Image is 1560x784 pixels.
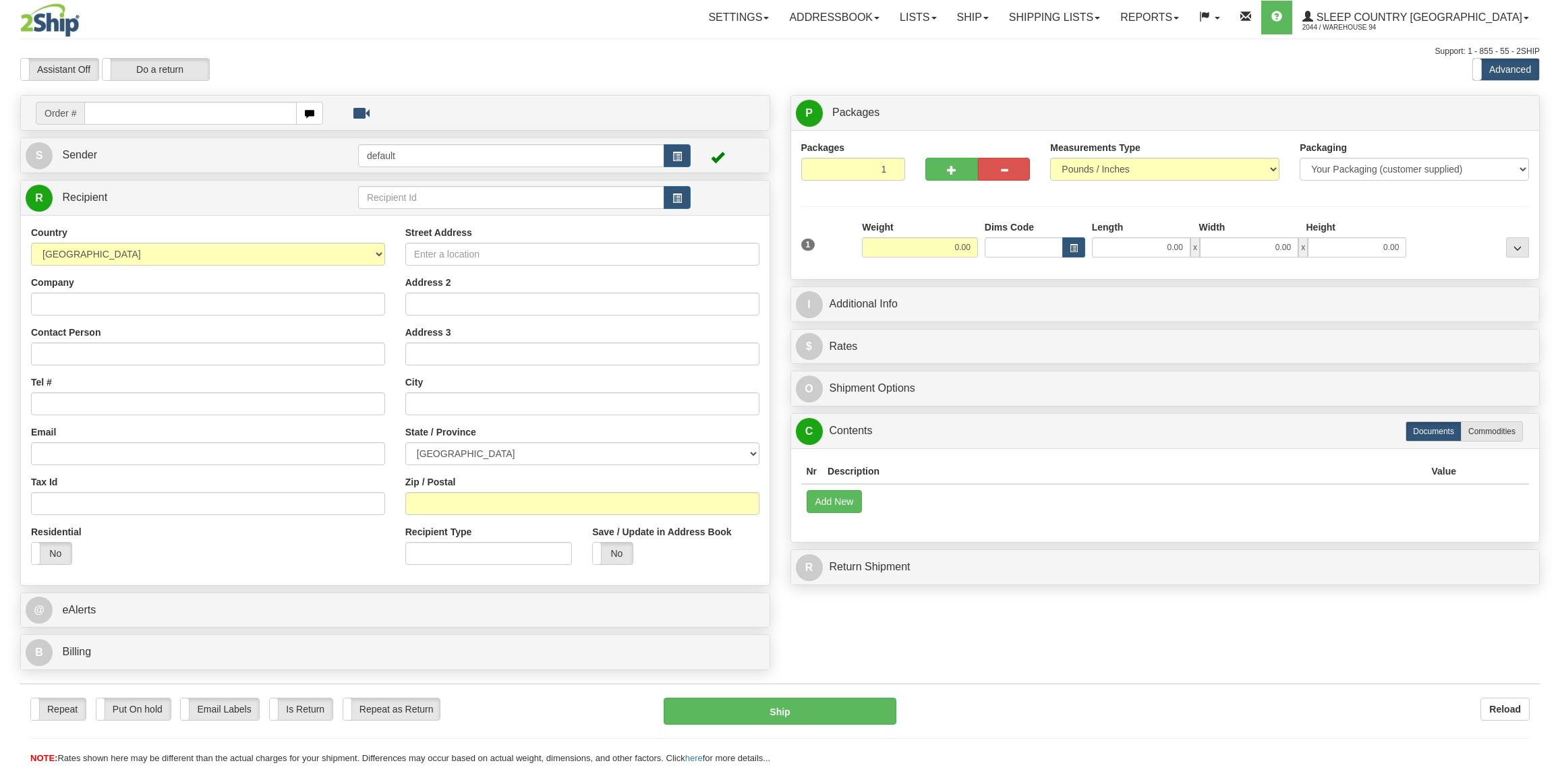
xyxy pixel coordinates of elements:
[1050,141,1140,154] label: Measurements Type
[796,99,1535,127] a: P Packages
[796,375,823,402] span: O
[1406,421,1462,442] label: Documents
[26,184,321,212] a: R Recipient
[1480,698,1530,721] button: Reload
[1306,220,1335,234] label: Height
[31,226,67,239] label: Country
[1190,237,1200,258] span: x
[405,525,472,539] label: Recipient Type
[31,475,57,489] label: Tax Id
[26,142,358,169] a: S Sender
[62,604,96,615] span: eAlerts
[593,543,633,564] label: No
[832,107,879,118] span: Packages
[592,525,731,539] label: Save / Update in Address Book
[32,543,71,564] label: No
[1300,141,1347,154] label: Packaging
[807,490,863,513] button: Add New
[26,638,765,666] a: B Billing
[96,698,171,720] label: Put On hold
[405,326,451,339] label: Address 3
[1298,237,1308,258] span: x
[30,753,57,763] span: NOTE:
[985,220,1034,234] label: Dims Code
[796,333,1535,361] a: $Rates
[796,291,1535,318] a: IAdditional Info
[31,425,56,439] label: Email
[796,553,1535,581] a: RReturn Shipment
[358,186,664,209] input: Recipient Id
[796,418,823,445] span: C
[796,417,1535,445] a: CContents
[62,191,107,203] span: Recipient
[1313,11,1522,23] span: Sleep Country [GEOGRAPHIC_DATA]
[796,333,823,360] span: $
[21,59,98,80] label: Assistant Off
[1461,421,1523,442] label: Commodities
[20,46,1540,57] div: Support: 1 - 855 - 55 - 2SHIP
[1092,220,1124,234] label: Length
[20,3,80,37] img: logo2044.jpg
[822,459,1426,484] th: Description
[801,459,823,484] th: Nr
[1302,21,1404,34] span: 2044 / Warehouse 94
[890,1,946,34] a: Lists
[31,326,100,339] label: Contact Person
[664,698,897,725] button: Ship
[36,102,84,125] span: Order #
[62,149,97,160] span: Sender
[270,698,333,720] label: Is Return
[31,276,74,289] label: Company
[26,597,765,624] a: @ eAlerts
[1199,220,1225,234] label: Width
[796,291,823,318] span: I
[801,141,845,154] label: Packages
[999,1,1110,34] a: Shipping lists
[103,59,209,80] label: Do a return
[181,698,259,720] label: Email Labels
[26,639,53,666] span: B
[796,100,823,127] span: P
[796,554,823,581] span: R
[685,753,703,763] a: here
[31,698,86,720] label: Repeat
[947,1,999,34] a: Ship
[405,276,451,289] label: Address 2
[698,1,779,34] a: Settings
[1110,1,1189,34] a: Reports
[405,375,423,389] label: City
[26,597,53,624] span: @
[405,475,456,489] label: Zip / Postal
[1506,237,1529,258] div: ...
[1529,323,1559,460] iframe: chat widget
[1489,704,1521,715] b: Reload
[1473,59,1539,80] label: Advanced
[31,375,52,389] label: Tel #
[801,239,815,251] span: 1
[796,375,1535,402] a: OShipment Options
[405,243,759,266] input: Enter a location
[26,185,53,212] span: R
[62,646,91,657] span: Billing
[405,425,476,439] label: State / Province
[358,144,664,167] input: Sender Id
[862,220,893,234] label: Weight
[26,142,53,169] span: S
[405,226,472,239] label: Street Address
[1426,459,1462,484] th: Value
[31,525,82,539] label: Residential
[779,1,890,34] a: Addressbook
[20,752,1540,765] div: Rates shown here may be different than the actual charges for your shipment. Differences may occu...
[1292,1,1539,34] a: Sleep Country [GEOGRAPHIC_DATA] 2044 / Warehouse 94
[343,698,440,720] label: Repeat as Return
